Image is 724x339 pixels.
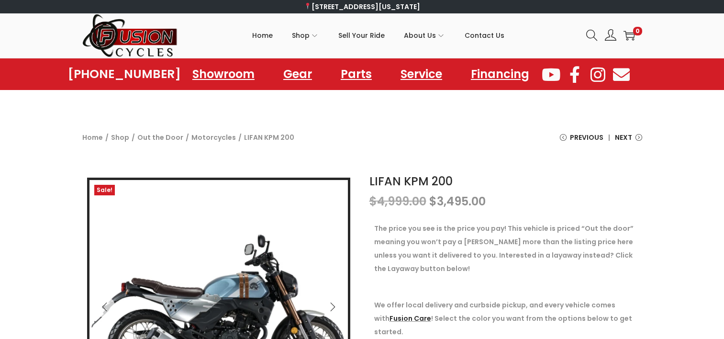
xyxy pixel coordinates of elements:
a: Service [391,63,452,85]
a: Shop [111,133,129,142]
bdi: 4,999.00 [369,193,426,209]
span: / [132,131,135,144]
nav: Primary navigation [178,14,579,57]
a: Fusion Care [390,314,431,323]
p: The price you see is the price you pay! This vehicle is priced “Out the door” meaning you won’t p... [374,222,637,275]
a: Showroom [183,63,264,85]
span: $ [429,193,437,209]
span: Next [615,131,632,144]
a: [STREET_ADDRESS][US_STATE] [304,2,420,11]
nav: Menu [183,63,539,85]
span: LIFAN KPM 200 [244,131,294,144]
img: Woostify retina logo [82,13,178,58]
a: Previous [560,131,603,151]
button: Previous [94,296,115,317]
a: Financing [461,63,539,85]
a: Next [615,131,642,151]
a: Parts [331,63,381,85]
a: Shop [292,14,319,57]
bdi: 3,495.00 [429,193,486,209]
a: About Us [404,14,446,57]
img: 📍 [304,3,311,10]
span: Previous [570,131,603,144]
a: Home [82,133,103,142]
span: About Us [404,23,436,47]
a: Out the Door [137,133,183,142]
a: Contact Us [465,14,504,57]
span: / [105,131,109,144]
a: Sell Your Ride [338,14,385,57]
span: Home [252,23,273,47]
a: [PHONE_NUMBER] [68,68,181,81]
a: Gear [274,63,322,85]
span: $ [369,193,377,209]
p: We offer local delivery and curbside pickup, and every vehicle comes with ! Select the color you ... [374,298,637,339]
span: / [238,131,242,144]
button: Next [322,296,343,317]
span: Sell Your Ride [338,23,385,47]
span: / [186,131,189,144]
span: Shop [292,23,310,47]
a: Home [252,14,273,57]
span: Contact Us [465,23,504,47]
a: Motorcycles [191,133,236,142]
a: 0 [624,30,635,41]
